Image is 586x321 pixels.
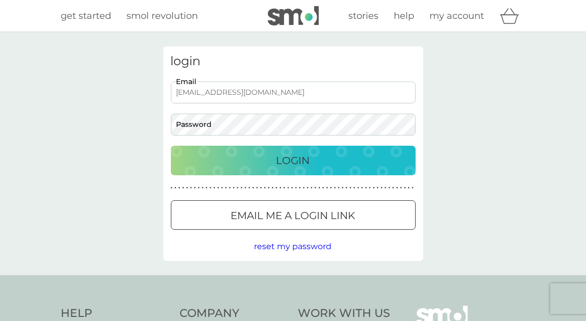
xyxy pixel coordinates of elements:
[202,185,204,191] p: ●
[171,54,416,69] h3: login
[237,185,239,191] p: ●
[400,185,402,191] p: ●
[315,185,317,191] p: ●
[61,10,112,21] span: get started
[171,146,416,175] button: Login
[303,185,305,191] p: ●
[394,9,415,23] a: help
[254,242,332,251] span: reset my password
[190,185,192,191] p: ●
[171,185,173,191] p: ●
[221,185,223,191] p: ●
[275,185,277,191] p: ●
[330,185,332,191] p: ●
[229,185,231,191] p: ●
[210,185,212,191] p: ●
[254,240,332,253] button: reset my password
[430,10,485,21] span: my account
[127,9,198,23] a: smol revolution
[206,185,208,191] p: ●
[299,185,301,191] p: ●
[385,185,387,191] p: ●
[182,185,184,191] p: ●
[322,185,324,191] p: ●
[389,185,391,191] p: ●
[353,185,355,191] p: ●
[307,185,309,191] p: ●
[295,185,297,191] p: ●
[213,185,215,191] p: ●
[179,185,181,191] p: ●
[334,185,336,191] p: ●
[377,185,379,191] p: ●
[248,185,250,191] p: ●
[231,207,355,224] p: Email me a login link
[318,185,320,191] p: ●
[174,185,176,191] p: ●
[342,185,344,191] p: ●
[361,185,363,191] p: ●
[256,185,258,191] p: ●
[279,185,282,191] p: ●
[276,152,310,169] p: Login
[349,9,379,23] a: stories
[241,185,243,191] p: ●
[268,185,270,191] p: ●
[408,185,410,191] p: ●
[260,185,262,191] p: ●
[404,185,406,191] p: ●
[225,185,227,191] p: ●
[392,185,394,191] p: ●
[198,185,200,191] p: ●
[272,185,274,191] p: ●
[268,6,319,25] img: smol
[365,185,367,191] p: ●
[244,185,246,191] p: ●
[287,185,289,191] p: ●
[369,185,371,191] p: ●
[291,185,293,191] p: ●
[194,185,196,191] p: ●
[349,10,379,21] span: stories
[326,185,328,191] p: ●
[61,9,112,23] a: get started
[346,185,348,191] p: ●
[412,185,414,191] p: ●
[171,200,416,230] button: Email me a login link
[252,185,254,191] p: ●
[394,10,415,21] span: help
[358,185,360,191] p: ●
[264,185,266,191] p: ●
[233,185,235,191] p: ●
[430,9,485,23] a: my account
[284,185,286,191] p: ●
[396,185,398,191] p: ●
[186,185,188,191] p: ●
[311,185,313,191] p: ●
[338,185,340,191] p: ●
[349,185,351,191] p: ●
[380,185,383,191] p: ●
[373,185,375,191] p: ●
[127,10,198,21] span: smol revolution
[500,6,525,26] div: basket
[217,185,219,191] p: ●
